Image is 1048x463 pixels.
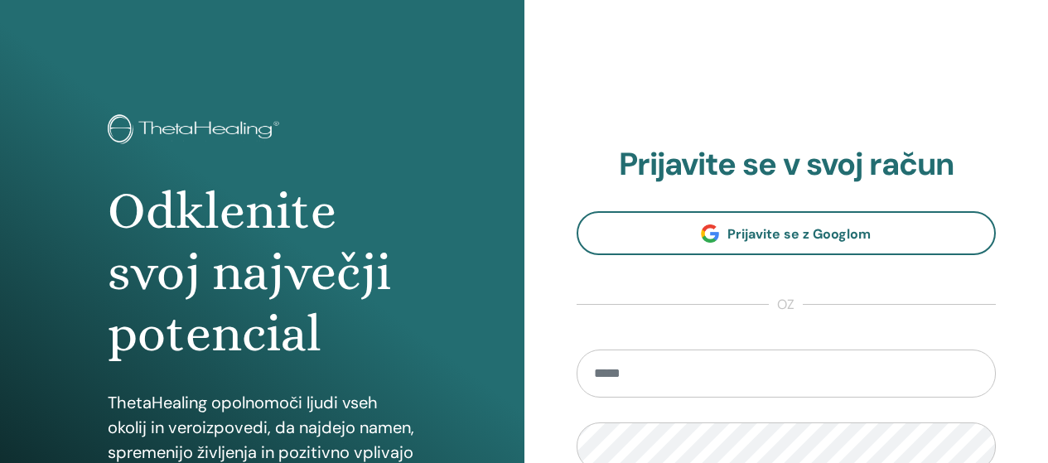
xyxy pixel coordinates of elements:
[577,211,997,255] a: Prijavite se z Googlom
[577,146,997,184] h2: Prijavite se v svoj račun
[108,181,416,365] h1: Odklenite svoj največji potencial
[769,295,803,315] span: oz
[727,225,871,243] span: Prijavite se z Googlom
